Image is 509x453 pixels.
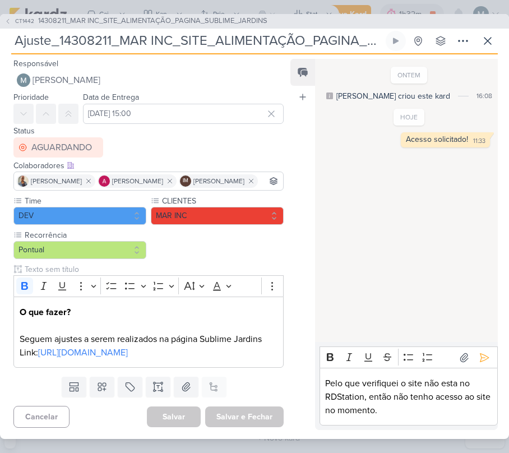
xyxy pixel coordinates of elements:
label: Data de Entrega [83,93,139,102]
label: Recorrência [24,229,146,241]
div: Editor editing area: main [13,297,284,368]
span: [PERSON_NAME] [31,176,82,186]
div: Editor toolbar [13,275,284,297]
button: DEV [13,207,146,225]
label: Prioridade [13,93,49,102]
button: AGUARDANDO [13,137,103,158]
div: Isabella Machado Guimarães [180,175,191,187]
div: [PERSON_NAME] criou este kard [336,90,450,102]
img: Iara Santos [17,175,29,187]
img: Mariana Amorim [17,73,30,87]
span: [PERSON_NAME] [33,73,100,87]
input: Select a date [83,104,284,124]
div: Editor editing area: main [320,368,498,426]
div: Colaboradores [13,160,284,172]
span: [PERSON_NAME] [193,176,244,186]
div: Acesso solicitado! [406,135,468,144]
span: [PERSON_NAME] [112,176,163,186]
p: Seguem ajustes a serem realizados na página Sublime Jardins Link: [20,306,277,359]
div: AGUARDANDO [31,141,92,154]
input: Buscar [260,174,281,188]
button: [PERSON_NAME] [13,70,284,90]
a: [URL][DOMAIN_NAME] [38,347,128,358]
input: Kard Sem Título [11,31,383,51]
div: Ligar relógio [391,36,400,45]
button: Pontual [13,241,146,259]
p: IM [183,178,188,184]
label: CLIENTES [161,195,284,207]
label: Responsável [13,59,58,68]
button: Cancelar [13,406,70,428]
img: Alessandra Gomes [99,175,110,187]
label: Time [24,195,146,207]
div: 16:08 [476,91,492,101]
strong: O que fazer? [20,307,71,318]
input: Texto sem título [22,264,284,275]
label: Status [13,126,35,136]
p: Pelo que verifiquei o site não esta no RDStation, então não tenho acesso ao site no momento. [325,377,492,417]
button: MAR INC [151,207,284,225]
div: Editor toolbar [320,346,498,368]
div: 11:33 [473,137,485,146]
